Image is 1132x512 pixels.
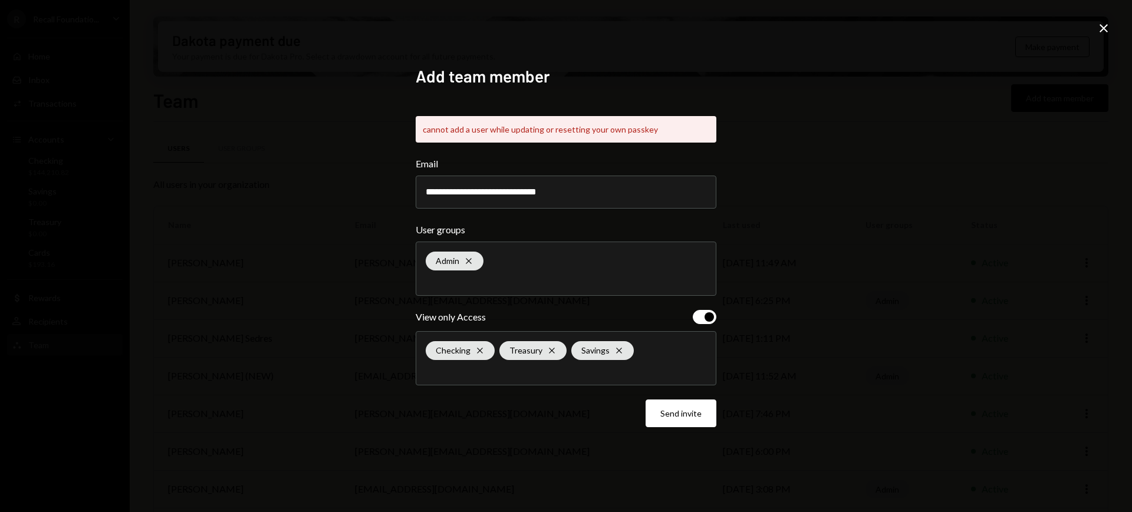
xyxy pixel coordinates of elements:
[426,252,483,270] div: Admin
[416,157,716,171] label: Email
[416,223,716,237] label: User groups
[416,310,486,324] div: View only Access
[571,341,634,360] div: Savings
[416,116,716,143] div: cannot add a user while updating or resetting your own passkey
[426,341,495,360] div: Checking
[499,341,567,360] div: Treasury
[646,399,716,427] button: Send invite
[416,65,716,88] h2: Add team member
